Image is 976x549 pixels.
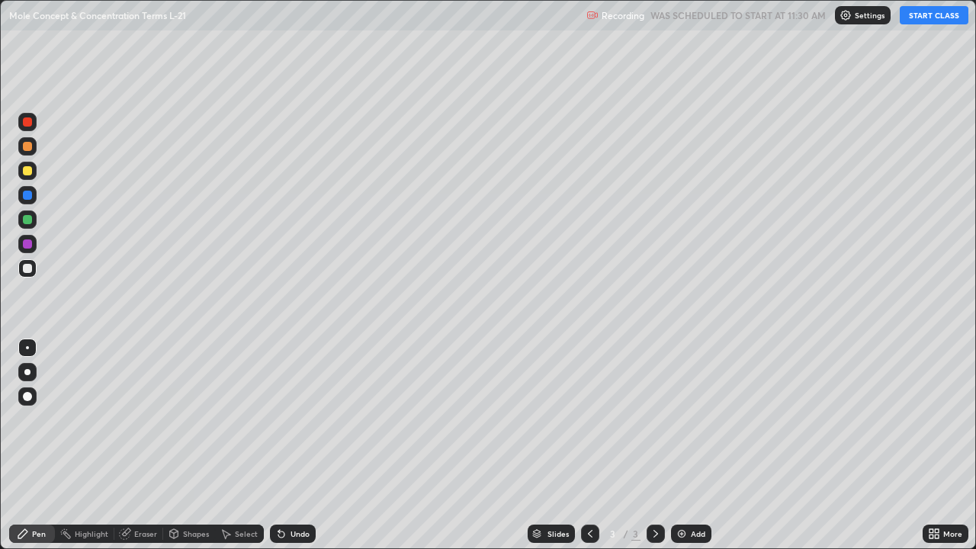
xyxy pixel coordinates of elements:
div: 3 [605,529,621,538]
div: Select [235,530,258,538]
div: Undo [291,530,310,538]
div: Eraser [134,530,157,538]
button: START CLASS [900,6,968,24]
p: Settings [855,11,884,19]
h5: WAS SCHEDULED TO START AT 11:30 AM [650,8,826,22]
div: 3 [631,527,640,541]
div: More [943,530,962,538]
div: Slides [547,530,569,538]
div: Highlight [75,530,108,538]
div: Pen [32,530,46,538]
p: Recording [602,10,644,21]
img: recording.375f2c34.svg [586,9,599,21]
img: add-slide-button [676,528,688,540]
div: / [624,529,628,538]
div: Add [691,530,705,538]
div: Shapes [183,530,209,538]
p: Mole Concept & Concentration Terms L-21 [9,9,186,21]
img: class-settings-icons [840,9,852,21]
